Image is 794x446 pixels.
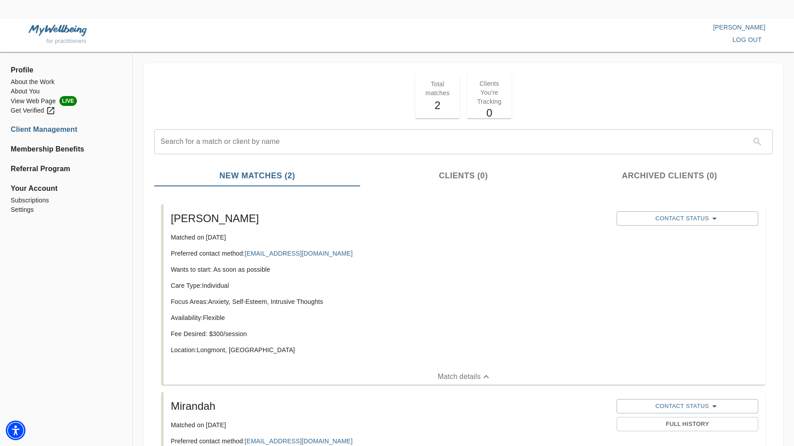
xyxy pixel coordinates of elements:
span: log out [732,34,762,46]
a: Membership Benefits [11,144,122,155]
p: Match details [437,371,480,382]
a: [EMAIL_ADDRESS][DOMAIN_NAME] [245,250,353,257]
h5: Mirandah [171,399,609,413]
p: Fee Desired: $ 300 /session [171,329,609,338]
button: Contact Status [617,399,758,413]
a: View Web PageLIVE [11,96,122,106]
button: log out [729,32,765,48]
p: Care Type: Individual [171,281,609,290]
a: About You [11,87,122,96]
button: Full History [617,417,758,431]
a: Client Management [11,124,122,135]
a: [EMAIL_ADDRESS][DOMAIN_NAME] [245,438,353,445]
p: [PERSON_NAME] [397,23,766,32]
a: Referral Program [11,164,122,174]
span: Clients (0) [365,170,561,182]
h5: 2 [420,98,454,113]
span: Full History [621,419,754,429]
a: Get Verified [11,106,122,115]
a: About the Work [11,77,122,87]
span: Contact Status [621,213,754,224]
p: Preferred contact method: [171,437,609,446]
div: Get Verified [11,106,55,115]
p: Matched on [DATE] [171,421,609,429]
span: Your Account [11,183,122,194]
button: Contact Status [617,211,758,226]
h5: [PERSON_NAME] [171,211,609,226]
img: MyWellbeing [29,25,87,36]
p: Clients You're Tracking [472,79,506,106]
p: Location: Longmont, [GEOGRAPHIC_DATA] [171,345,609,354]
span: Contact Status [621,401,754,412]
span: for practitioners [46,38,87,44]
button: Match details [164,369,765,385]
p: Matched on [DATE] [171,233,609,242]
p: Wants to start: As soon as possible [171,265,609,274]
p: Preferred contact method: [171,249,609,258]
p: Total matches [420,80,454,97]
a: Subscriptions [11,196,122,205]
span: Profile [11,65,122,76]
li: View Web Page [11,96,122,106]
span: LIVE [59,96,77,106]
div: Accessibility Menu [6,421,25,440]
span: New Matches (2) [160,170,355,182]
p: Availability: Flexible [171,313,609,322]
span: Archived Clients (0) [572,170,767,182]
a: Settings [11,205,122,215]
h5: 0 [472,106,506,120]
p: Focus Areas: Anxiety, Self-Esteem, Intrusive Thoughts [171,297,609,306]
